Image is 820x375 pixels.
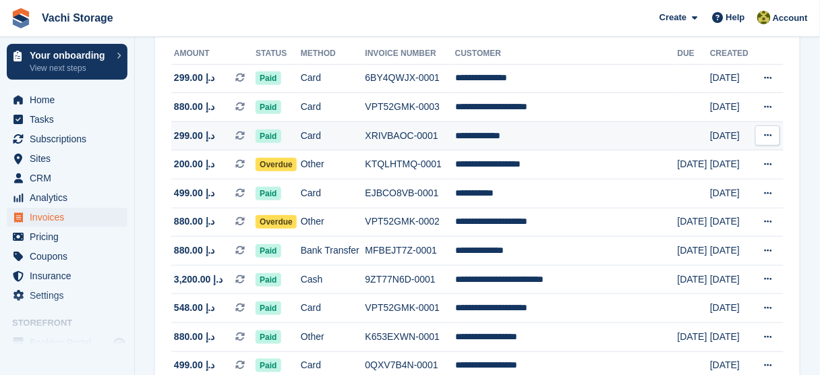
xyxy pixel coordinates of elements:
a: menu [7,266,127,285]
td: K653EXWN-0001 [365,323,455,352]
td: EJBCO8VB-0001 [365,179,455,208]
span: Overdue [256,158,297,171]
span: Analytics [30,188,111,207]
a: menu [7,110,127,129]
a: menu [7,333,127,352]
a: menu [7,149,127,168]
td: [DATE] [710,208,753,237]
td: XRIVBAOC-0001 [365,121,455,150]
td: Card [301,121,365,150]
td: KTQLHTMQ-0001 [365,150,455,179]
td: [DATE] [710,179,753,208]
th: Amount [171,43,256,65]
th: Method [301,43,365,65]
span: Sites [30,149,111,168]
p: Your onboarding [30,51,110,60]
td: [DATE] [710,323,753,352]
span: 880.00 د.إ [174,330,215,344]
td: [DATE] [710,294,753,323]
span: Settings [30,286,111,305]
td: [DATE] [710,121,753,150]
span: Storefront [12,316,134,330]
td: 9ZT77N6D-0001 [365,265,455,294]
span: Paid [256,359,281,372]
a: menu [7,286,127,305]
td: VPT52GMK-0001 [365,294,455,323]
th: Invoice Number [365,43,455,65]
span: Paid [256,330,281,344]
span: 3,200.00 د.إ [174,272,223,287]
th: Due [678,43,710,65]
td: [DATE] [678,265,710,294]
td: VPT52GMK-0003 [365,93,455,122]
span: Paid [256,100,281,114]
a: menu [7,208,127,227]
a: menu [7,227,127,246]
span: Home [30,90,111,109]
td: Cash [301,265,365,294]
span: 499.00 د.إ [174,358,215,372]
a: menu [7,247,127,266]
span: 200.00 د.إ [174,157,215,171]
td: [DATE] [710,237,753,266]
img: stora-icon-8386f47178a22dfd0bd8f6a31ec36ba5ce8667c1dd55bd0f319d3a0aa187defe.svg [11,8,31,28]
span: 299.00 د.إ [174,129,215,143]
a: Preview store [111,335,127,351]
img: Accounting [757,11,771,24]
span: Invoices [30,208,111,227]
td: [DATE] [710,93,753,122]
a: menu [7,169,127,187]
td: Other [301,150,365,179]
td: Bank Transfer [301,237,365,266]
span: Account [773,11,808,25]
span: 499.00 د.إ [174,186,215,200]
span: Paid [256,273,281,287]
td: Card [301,64,365,93]
span: CRM [30,169,111,187]
td: Card [301,294,365,323]
a: Your onboarding View next steps [7,44,127,80]
p: View next steps [30,62,110,74]
td: [DATE] [710,265,753,294]
td: [DATE] [678,150,710,179]
span: Overdue [256,215,297,229]
td: 6BY4QWJX-0001 [365,64,455,93]
td: [DATE] [678,323,710,352]
td: [DATE] [710,150,753,179]
span: Create [660,11,686,24]
span: Paid [256,301,281,315]
span: Insurance [30,266,111,285]
th: Created [710,43,753,65]
span: Paid [256,129,281,143]
span: Pricing [30,227,111,246]
span: 880.00 د.إ [174,243,215,258]
span: 299.00 د.إ [174,71,215,85]
td: Other [301,323,365,352]
td: Card [301,93,365,122]
td: VPT52GMK-0002 [365,208,455,237]
a: menu [7,129,127,148]
span: 880.00 د.إ [174,100,215,114]
td: Other [301,208,365,237]
span: 880.00 د.إ [174,214,215,229]
td: MFBEJT7Z-0001 [365,237,455,266]
td: [DATE] [678,237,710,266]
span: Tasks [30,110,111,129]
span: Subscriptions [30,129,111,148]
span: Paid [256,71,281,85]
a: Vachi Storage [36,7,119,29]
span: Coupons [30,247,111,266]
td: [DATE] [678,208,710,237]
a: menu [7,90,127,109]
td: Card [301,179,365,208]
span: Paid [256,244,281,258]
th: Status [256,43,301,65]
span: Paid [256,187,281,200]
span: Booking Portal [30,333,111,352]
td: [DATE] [710,64,753,93]
span: 548.00 د.إ [174,301,215,315]
span: Help [726,11,745,24]
th: Customer [455,43,678,65]
a: menu [7,188,127,207]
